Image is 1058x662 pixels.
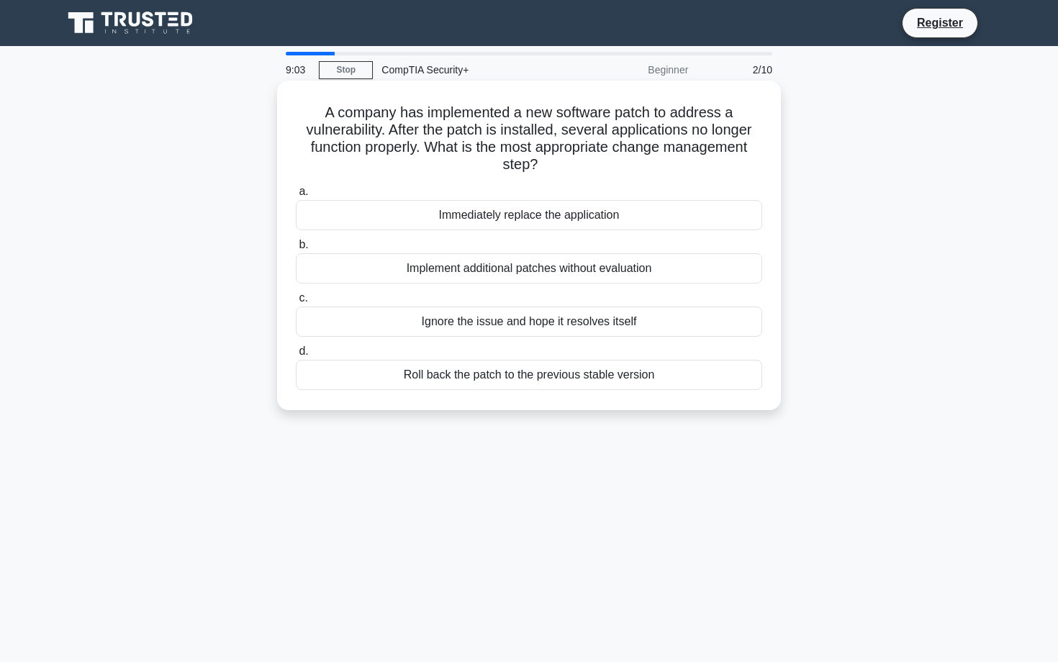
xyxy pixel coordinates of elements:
span: a. [299,185,308,197]
a: Register [908,14,972,32]
div: CompTIA Security+ [373,55,571,84]
div: Beginner [571,55,697,84]
div: Immediately replace the application [296,200,762,230]
div: 2/10 [697,55,781,84]
span: c. [299,291,307,304]
div: Ignore the issue and hope it resolves itself [296,307,762,337]
span: d. [299,345,308,357]
h5: A company has implemented a new software patch to address a vulnerability. After the patch is ins... [294,104,764,174]
a: Stop [319,61,373,79]
div: 9:03 [277,55,319,84]
div: Roll back the patch to the previous stable version [296,360,762,390]
div: Implement additional patches without evaluation [296,253,762,284]
span: b. [299,238,308,250]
